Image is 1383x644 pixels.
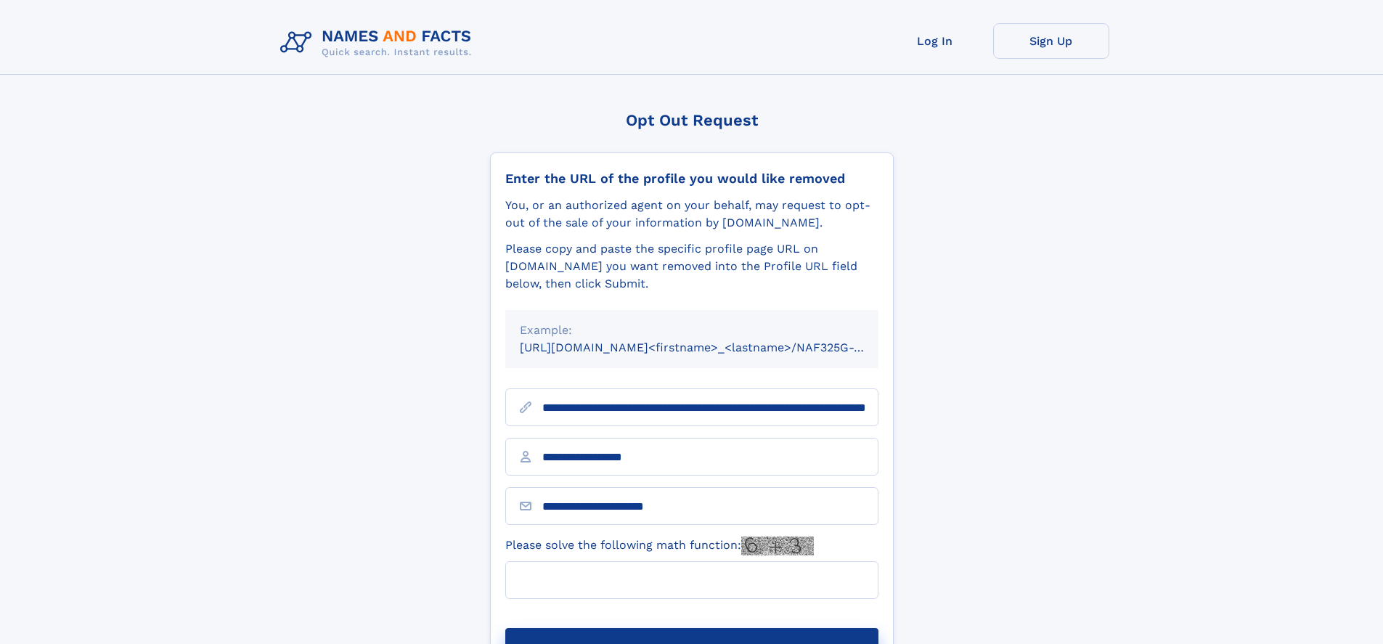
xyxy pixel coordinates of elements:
div: You, or an authorized agent on your behalf, may request to opt-out of the sale of your informatio... [505,197,878,232]
div: Example: [520,322,864,339]
div: Opt Out Request [490,111,894,129]
div: Enter the URL of the profile you would like removed [505,171,878,187]
small: [URL][DOMAIN_NAME]<firstname>_<lastname>/NAF325G-xxxxxxxx [520,341,906,354]
a: Log In [877,23,993,59]
div: Please copy and paste the specific profile page URL on [DOMAIN_NAME] you want removed into the Pr... [505,240,878,293]
a: Sign Up [993,23,1109,59]
img: Logo Names and Facts [274,23,484,62]
label: Please solve the following math function: [505,537,814,555]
